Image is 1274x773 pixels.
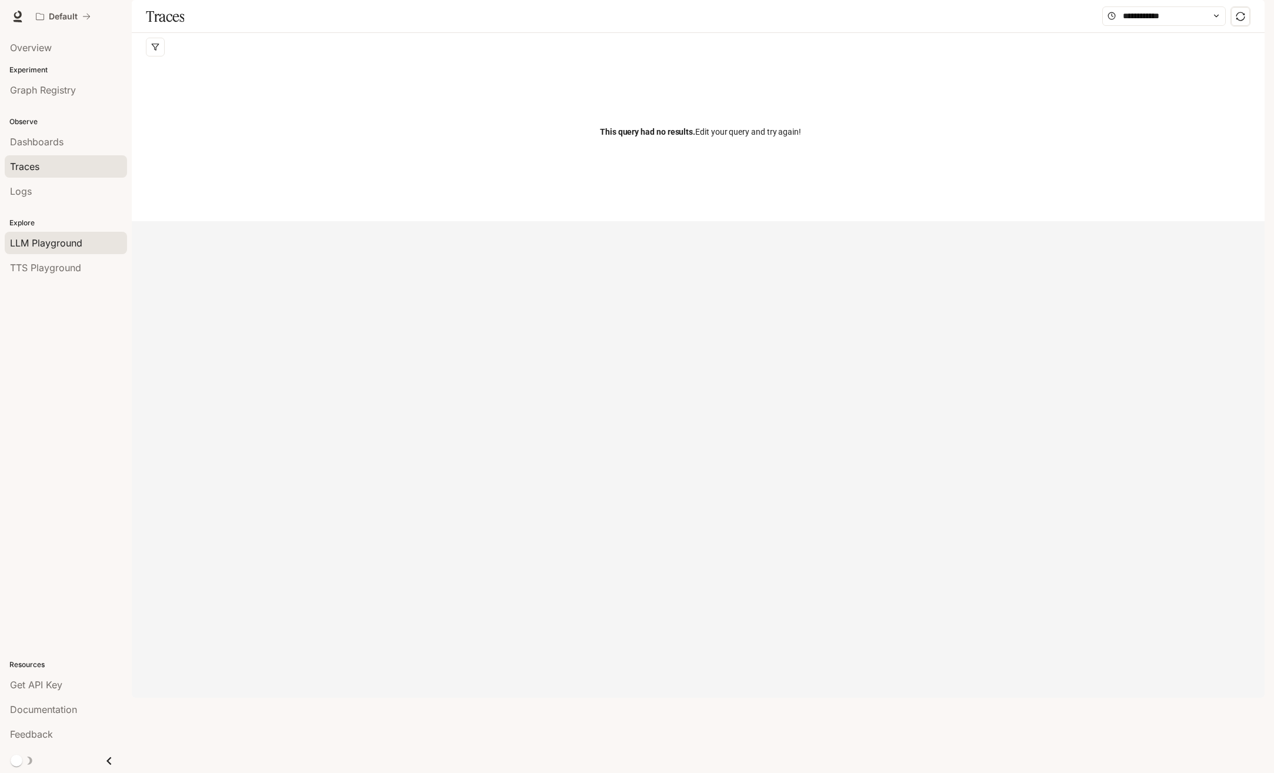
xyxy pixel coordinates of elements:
span: This query had no results. [600,127,695,136]
button: All workspaces [31,5,96,28]
p: Default [49,12,78,22]
span: Edit your query and try again! [600,125,801,138]
span: sync [1236,12,1245,21]
h1: Traces [146,5,184,28]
